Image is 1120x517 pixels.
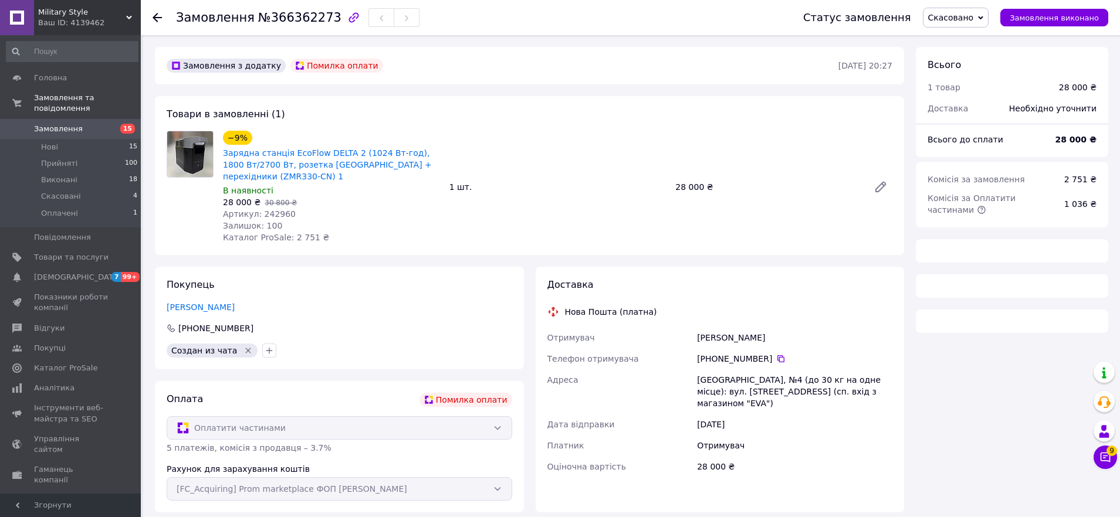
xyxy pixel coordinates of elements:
[547,333,595,342] span: Отримувач
[223,233,329,242] span: Каталог ProSale: 2 751 ₴
[445,179,671,195] div: 1 шт.
[1059,81,1097,93] div: 28 000 ₴
[869,175,892,199] a: Редагувати
[121,272,140,282] span: 99+
[41,142,58,152] span: Нові
[1002,96,1104,121] div: Необхідно уточнити
[34,434,109,455] span: Управління сайтом
[171,346,237,355] span: Создан из чата
[125,158,137,169] span: 100
[223,148,432,181] a: Зарядна станція EcoFlow DELTA 2 (1024 Вт-год), 1800 Вт/2700 Вт, розетка [GEOGRAPHIC_DATA] + перех...
[38,7,126,18] span: Military Style
[695,414,895,435] div: [DATE]
[1064,175,1097,184] span: 2 751 ₴
[133,191,137,202] span: 4
[265,199,297,207] span: 30 800 ₴
[928,59,961,70] span: Всього
[34,292,109,313] span: Показники роботи компанії
[547,279,594,290] span: Доставка
[1010,13,1099,22] span: Замовлення виконано
[34,383,75,393] span: Аналітика
[176,11,255,25] span: Замовлення
[167,393,203,404] span: Оплата
[1000,9,1108,26] button: Замовлення виконано
[1057,191,1104,217] div: 1 036 ₴
[167,443,331,453] span: 5 платежів, комісія з продавця – 3.7%
[562,306,660,318] div: Нова Пошта (платна)
[547,354,639,363] span: Телефон отримувача
[928,104,968,113] span: Доставка
[167,108,285,120] span: Товари в замовленні (1)
[129,142,137,152] span: 15
[697,353,892,365] div: [PHONE_NUMBER]
[547,441,584,450] span: Платник
[177,322,255,334] div: [PHONE_NUMBER]
[695,456,895,477] div: 28 000 ₴
[34,73,67,83] span: Головна
[243,346,253,355] svg: Видалити мітку
[419,393,512,407] div: Помилка оплати
[34,464,109,485] span: Гаманець компанії
[34,252,109,263] span: Товари та послуги
[34,124,83,134] span: Замовлення
[167,463,512,475] div: Рахунок для зарахування коштів
[1107,445,1117,456] span: 9
[928,83,960,92] span: 1 товар
[223,209,296,219] span: Артикул: 242960
[223,221,282,230] span: Залишок: 100
[838,61,892,70] time: [DATE] 20:27
[133,208,137,219] span: 1
[223,186,273,195] span: В наявності
[41,175,77,185] span: Виконані
[34,93,141,114] span: Замовлення та повідомлення
[695,435,895,456] div: Отримувач
[671,179,864,195] div: 28 000 ₴
[928,13,974,22] span: Скасовано
[167,279,215,290] span: Покупець
[223,131,252,145] div: −9%
[1094,445,1117,469] button: Чат з покупцем9
[38,18,141,28] div: Ваш ID: 4139462
[34,272,121,283] span: [DEMOGRAPHIC_DATA]
[34,343,66,353] span: Покупці
[547,462,626,471] span: Оціночна вартість
[928,175,1025,184] span: Комісія за замовлення
[547,420,615,429] span: Дата відправки
[695,369,895,414] div: [GEOGRAPHIC_DATA], №4 (до 30 кг на одне місце): вул. [STREET_ADDRESS] (сп. вхід з магазином "EVA")
[41,191,81,202] span: Скасовані
[120,124,135,134] span: 15
[41,158,77,169] span: Прийняті
[547,375,578,385] span: Адреса
[34,323,65,334] span: Відгуки
[223,198,260,207] span: 28 000 ₴
[6,41,138,62] input: Пошук
[129,175,137,185] span: 18
[290,59,383,73] div: Помилка оплати
[34,363,97,373] span: Каталог ProSale
[167,59,286,73] div: Замовлення з додатку
[34,403,109,424] span: Інструменти веб-майстра та SEO
[1055,135,1097,144] b: 28 000 ₴
[34,232,91,243] span: Повідомлення
[928,193,1016,215] span: Комісія за Оплатити частинами
[695,327,895,348] div: [PERSON_NAME]
[167,131,213,177] img: Зарядна станція EcoFlow DELTA 2 (1024 Вт-год), 1800 Вт/2700 Вт, розетка Китай + перехідники (ZMR3...
[41,208,78,219] span: Оплачені
[111,272,121,282] span: 7
[928,135,1003,144] span: Всього до сплати
[167,302,235,312] a: [PERSON_NAME]
[153,12,162,23] div: Повернутися назад
[803,12,911,23] div: Статус замовлення
[258,11,341,25] span: №366362273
